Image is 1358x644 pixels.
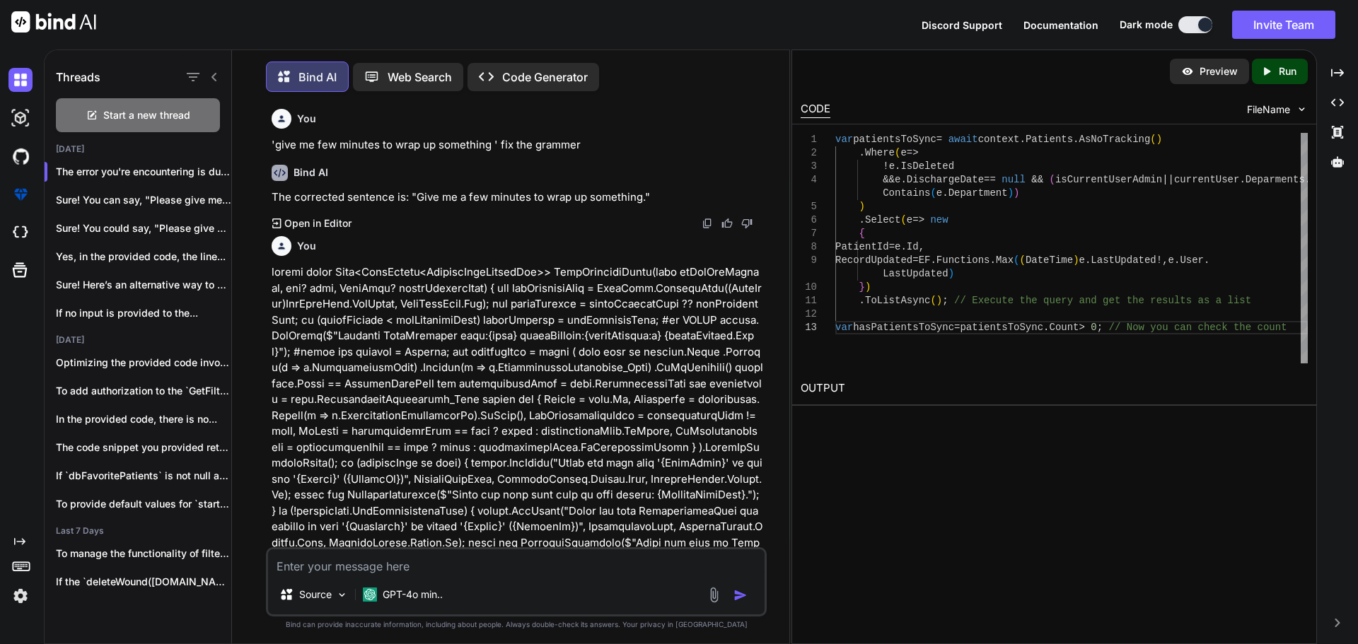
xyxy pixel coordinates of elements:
p: Sure! Here’s an alternative way to express... [56,278,231,292]
span: } [859,281,864,293]
span: Start a new thread [103,108,190,122]
span: . [859,214,864,226]
span: var [835,322,853,333]
span: hasPatientsToSync [853,322,954,333]
button: Invite Team [1232,11,1335,39]
div: 8 [801,240,817,254]
span: , [918,241,924,252]
span: RecordUpdated [835,254,912,266]
div: 6 [801,213,817,227]
span: ) [1007,187,1013,199]
span: ) [1073,254,1079,266]
span: ( [930,187,936,199]
span: null [1002,174,1026,185]
span: . [1085,254,1091,266]
span: ( [930,295,936,306]
span: e [1079,254,1084,266]
p: Web Search [388,69,452,86]
span: currentUser [1174,174,1239,185]
img: darkChat [8,68,33,92]
span: e [936,187,941,199]
img: premium [8,182,33,206]
span: PatientId [835,241,889,252]
span: . [930,254,936,266]
span: . [900,241,906,252]
span: 0 [1091,322,1096,333]
span: ; [1096,322,1102,333]
button: Documentation [1023,18,1098,33]
span: ) [1014,187,1019,199]
button: Discord Support [922,18,1002,33]
img: darkAi-studio [8,106,33,130]
p: To manage the functionality of filtering patient... [56,546,231,561]
span: ( [1150,134,1156,145]
span: > [1079,322,1084,333]
span: FileName [1247,103,1290,117]
span: ) [865,281,871,293]
p: Optimizing the provided code involves several strategies,... [56,356,231,370]
span: Patients [1026,134,1073,145]
span: e [1168,254,1173,266]
span: . [859,295,864,306]
span: ( [1019,254,1025,266]
div: 9 [801,254,817,267]
span: // Now you can check the count [1108,322,1287,333]
span: Count [1049,322,1079,333]
h6: You [297,112,316,126]
span: ( [1049,174,1055,185]
div: CODE [801,101,830,118]
span: == [984,174,996,185]
img: preview [1181,65,1194,78]
span: ) [859,201,864,212]
span: await [948,134,977,145]
p: Source [299,587,332,602]
p: Sure! You can say, "Please give me a few... [56,193,231,207]
span: = [912,254,918,266]
p: Open in Editor [284,216,352,230]
div: 11 [801,294,817,308]
h1: Threads [56,69,100,86]
img: settings [8,584,33,608]
p: If `dbFavoritePatients` is not null and you're... [56,469,231,483]
span: Contains [883,187,930,199]
img: githubDark [8,144,33,168]
div: 13 [801,321,817,334]
span: || [1162,174,1174,185]
span: patientsToSync [853,134,936,145]
p: Bind AI [298,69,337,86]
span: e [906,214,912,226]
p: Preview [1200,64,1238,78]
p: Code Generator [502,69,588,86]
span: Discord Support [922,19,1002,31]
span: . [1043,322,1049,333]
span: { [859,228,864,239]
span: . [942,187,948,199]
span: !, [1156,254,1168,266]
span: AsNoTracking [1079,134,1150,145]
span: Where [865,147,895,158]
span: // Execute the query and get the results as a list [954,295,1251,306]
img: GPT-4o mini [363,587,377,602]
h6: You [297,239,316,253]
img: icon [733,588,748,602]
img: chevron down [1296,103,1308,115]
h2: [DATE] [45,144,231,155]
span: Max [996,254,1014,266]
span: patientsToSync [960,322,1043,333]
div: 2 [801,146,817,160]
span: EF [918,254,930,266]
span: . [1174,254,1180,266]
p: Bind can provide inaccurate information, including about people. Always double-check its answers.... [266,619,767,630]
span: = [888,241,894,252]
img: Pick Models [336,589,348,601]
span: LastUpdated [1091,254,1156,266]
span: = [936,134,941,145]
p: If the `deleteWound([DOMAIN_NAME])` function is not being... [56,575,231,589]
div: 12 [801,308,817,321]
span: && [883,174,895,185]
span: e [888,160,894,172]
p: In the provided code, there is no... [56,412,231,426]
p: The corrected sentence is: "Give me a few minutes to wrap up something." [272,189,764,206]
span: new [930,214,948,226]
p: To provide default values for `startDate` and... [56,497,231,511]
